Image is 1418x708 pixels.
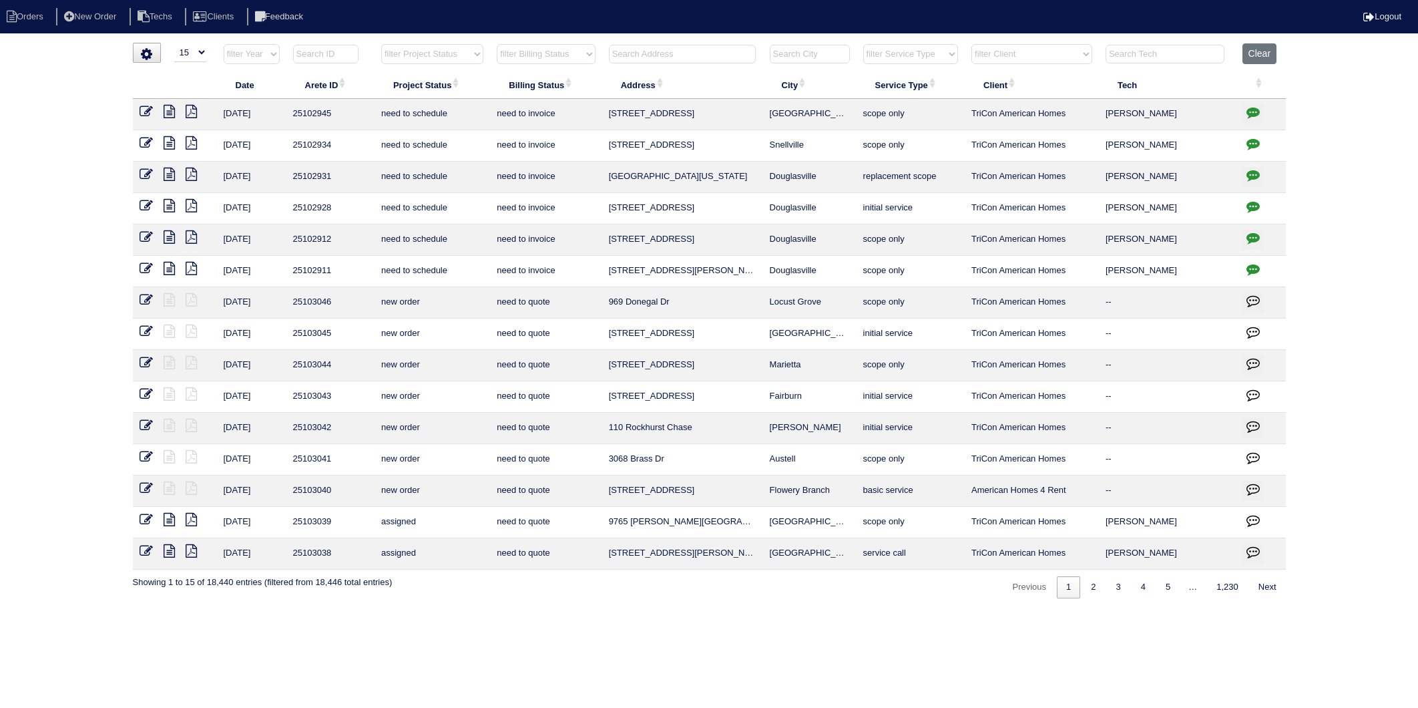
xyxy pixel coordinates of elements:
[1099,130,1236,162] td: [PERSON_NAME]
[490,319,602,350] td: need to quote
[857,162,965,193] td: replacement scope
[286,507,375,538] td: 25103039
[1057,576,1080,598] a: 1
[286,162,375,193] td: 25102931
[490,162,602,193] td: need to invoice
[965,319,1099,350] td: TriCon American Homes
[1106,45,1224,63] input: Search Tech
[1099,381,1236,413] td: --
[247,8,314,26] li: Feedback
[857,350,965,381] td: scope only
[1207,576,1248,598] a: 1,230
[763,71,857,99] th: City: activate to sort column ascending
[375,99,490,130] td: need to schedule
[217,350,286,381] td: [DATE]
[217,287,286,319] td: [DATE]
[965,381,1099,413] td: TriCon American Homes
[857,193,965,224] td: initial service
[375,71,490,99] th: Project Status: activate to sort column ascending
[1099,538,1236,570] td: [PERSON_NAME]
[1099,99,1236,130] td: [PERSON_NAME]
[375,224,490,256] td: need to schedule
[217,381,286,413] td: [DATE]
[763,444,857,476] td: Austell
[965,99,1099,130] td: TriCon American Homes
[286,256,375,287] td: 25102911
[286,538,375,570] td: 25103038
[857,538,965,570] td: service call
[286,413,375,444] td: 25103042
[217,193,286,224] td: [DATE]
[1236,71,1286,99] th: : activate to sort column ascending
[965,476,1099,507] td: American Homes 4 Rent
[1156,576,1180,598] a: 5
[602,476,763,507] td: [STREET_ADDRESS]
[965,193,1099,224] td: TriCon American Homes
[857,287,965,319] td: scope only
[217,538,286,570] td: [DATE]
[217,413,286,444] td: [DATE]
[1082,576,1105,598] a: 2
[602,538,763,570] td: [STREET_ADDRESS][PERSON_NAME]
[375,319,490,350] td: new order
[1132,576,1155,598] a: 4
[286,350,375,381] td: 25103044
[763,162,857,193] td: Douglasville
[1099,287,1236,319] td: --
[286,130,375,162] td: 25102934
[1099,319,1236,350] td: --
[857,319,965,350] td: initial service
[965,71,1099,99] th: Client: activate to sort column ascending
[763,256,857,287] td: Douglasville
[375,381,490,413] td: new order
[1249,576,1286,598] a: Next
[490,444,602,476] td: need to quote
[857,99,965,130] td: scope only
[770,45,850,63] input: Search City
[965,287,1099,319] td: TriCon American Homes
[286,287,375,319] td: 25103046
[857,507,965,538] td: scope only
[763,319,857,350] td: [GEOGRAPHIC_DATA]
[217,71,286,99] th: Date
[375,507,490,538] td: assigned
[609,45,756,63] input: Search Address
[602,507,763,538] td: 9765 [PERSON_NAME][GEOGRAPHIC_DATA]
[490,413,602,444] td: need to quote
[1242,43,1276,64] button: Clear
[965,130,1099,162] td: TriCon American Homes
[965,162,1099,193] td: TriCon American Homes
[857,381,965,413] td: initial service
[857,476,965,507] td: basic service
[602,162,763,193] td: [GEOGRAPHIC_DATA][US_STATE]
[375,162,490,193] td: need to schedule
[490,193,602,224] td: need to invoice
[602,256,763,287] td: [STREET_ADDRESS][PERSON_NAME]
[763,287,857,319] td: Locust Grove
[375,256,490,287] td: need to schedule
[286,224,375,256] td: 25102912
[965,507,1099,538] td: TriCon American Homes
[217,130,286,162] td: [DATE]
[763,538,857,570] td: [GEOGRAPHIC_DATA]
[490,507,602,538] td: need to quote
[602,350,763,381] td: [STREET_ADDRESS]
[763,193,857,224] td: Douglasville
[602,287,763,319] td: 969 Donegal Dr
[763,413,857,444] td: [PERSON_NAME]
[1107,576,1130,598] a: 3
[857,413,965,444] td: initial service
[1099,71,1236,99] th: Tech
[763,381,857,413] td: Fairburn
[1363,11,1401,21] a: Logout
[1099,507,1236,538] td: [PERSON_NAME]
[56,8,127,26] li: New Order
[286,99,375,130] td: 25102945
[217,476,286,507] td: [DATE]
[602,444,763,476] td: 3068 Brass Dr
[217,507,286,538] td: [DATE]
[375,476,490,507] td: new order
[133,570,393,588] div: Showing 1 to 15 of 18,440 entries (filtered from 18,446 total entries)
[286,319,375,350] td: 25103045
[857,130,965,162] td: scope only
